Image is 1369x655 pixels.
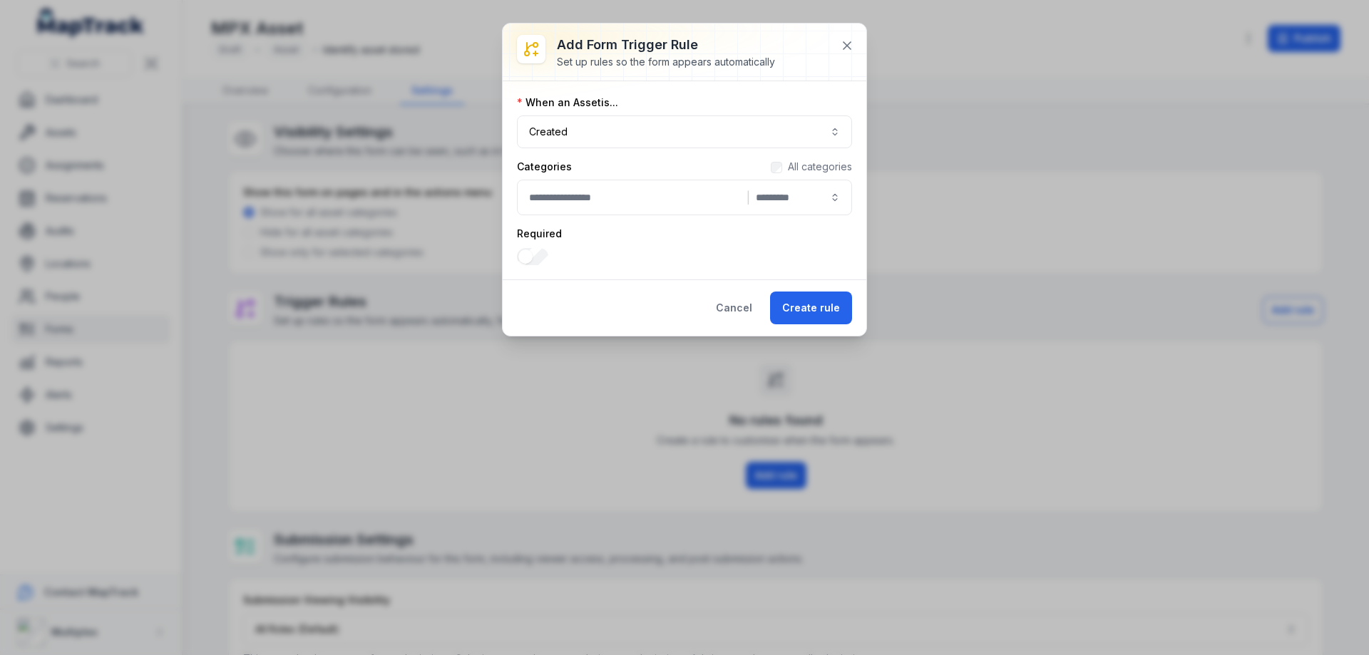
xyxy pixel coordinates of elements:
button: | [517,180,852,215]
button: Created [517,115,852,148]
input: :r3ll:-form-item-label [517,248,548,265]
label: Categories [517,160,572,174]
label: All categories [788,160,852,174]
h3: Add form trigger rule [557,35,775,55]
label: When an Asset is... [517,96,618,110]
div: Set up rules so the form appears automatically [557,55,775,69]
button: Cancel [704,292,764,324]
button: Create rule [770,292,852,324]
label: Required [517,227,562,241]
